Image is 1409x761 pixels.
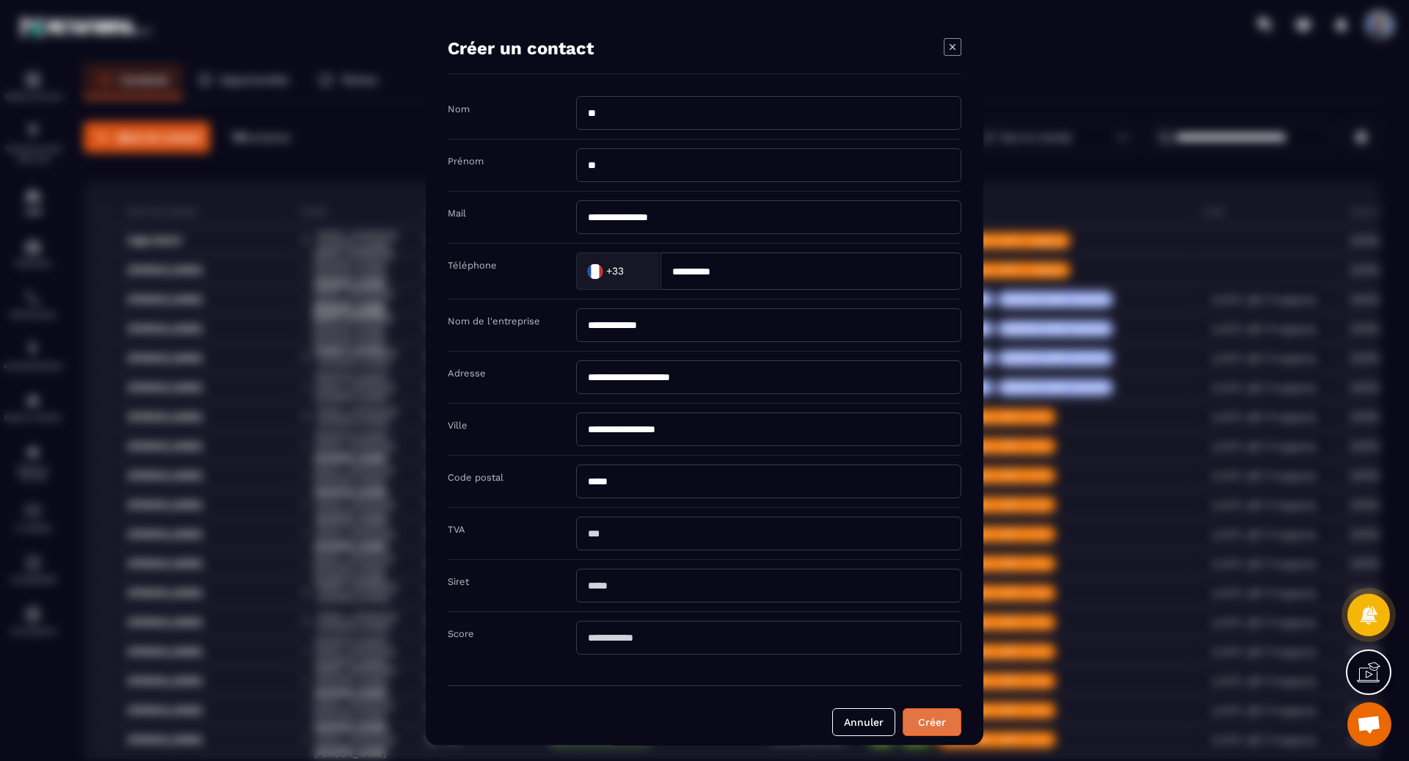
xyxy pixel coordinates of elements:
[448,420,467,431] label: Ville
[448,208,466,219] label: Mail
[448,316,540,327] label: Nom de l'entreprise
[606,264,624,279] span: +33
[448,472,503,483] label: Code postal
[627,260,645,282] input: Search for option
[448,628,474,639] label: Score
[448,368,486,379] label: Adresse
[448,524,465,535] label: TVA
[832,708,895,736] button: Annuler
[448,156,484,167] label: Prénom
[448,260,497,271] label: Téléphone
[576,252,660,290] div: Search for option
[1347,702,1391,746] div: Ouvrir le chat
[448,576,469,587] label: Siret
[903,708,961,736] button: Créer
[580,256,610,285] img: Country Flag
[448,103,470,114] label: Nom
[448,38,594,59] h4: Créer un contact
